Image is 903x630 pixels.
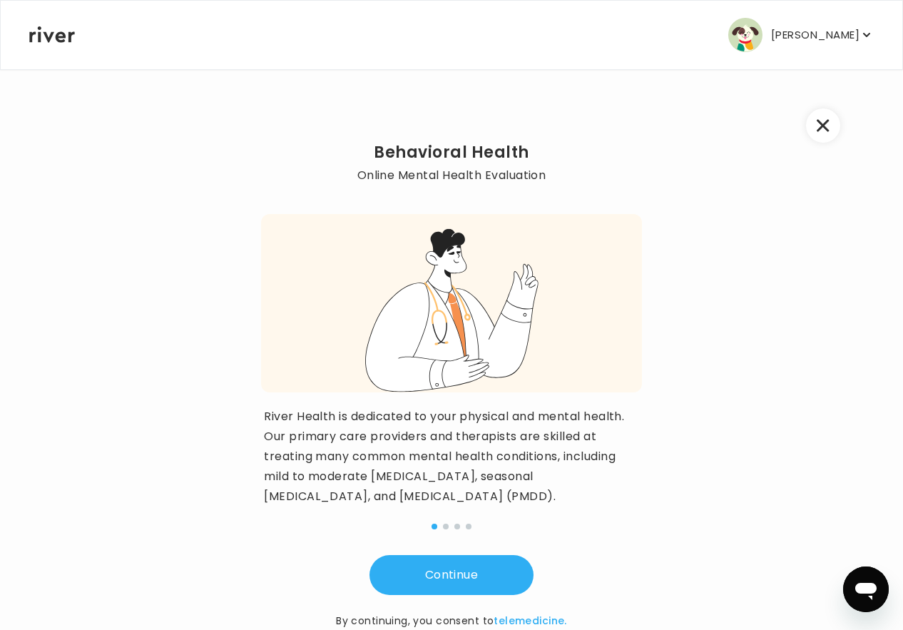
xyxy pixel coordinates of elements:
p: [PERSON_NAME] [771,25,859,45]
p: River Health is dedicated to your physical and mental health. Our primary care providers and ther... [264,407,639,507]
a: telemedicine. [494,614,566,628]
p: By continuing, you consent to [336,612,567,629]
p: Online Mental Health Evaluation [261,166,642,186]
button: Continue [369,555,534,595]
iframe: Button to launch messaging window [843,567,889,612]
h2: Behavioral Health [261,143,642,163]
button: user avatar[PERSON_NAME] [728,18,874,52]
img: visit complete graphic [364,228,539,392]
img: user avatar [728,18,762,52]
